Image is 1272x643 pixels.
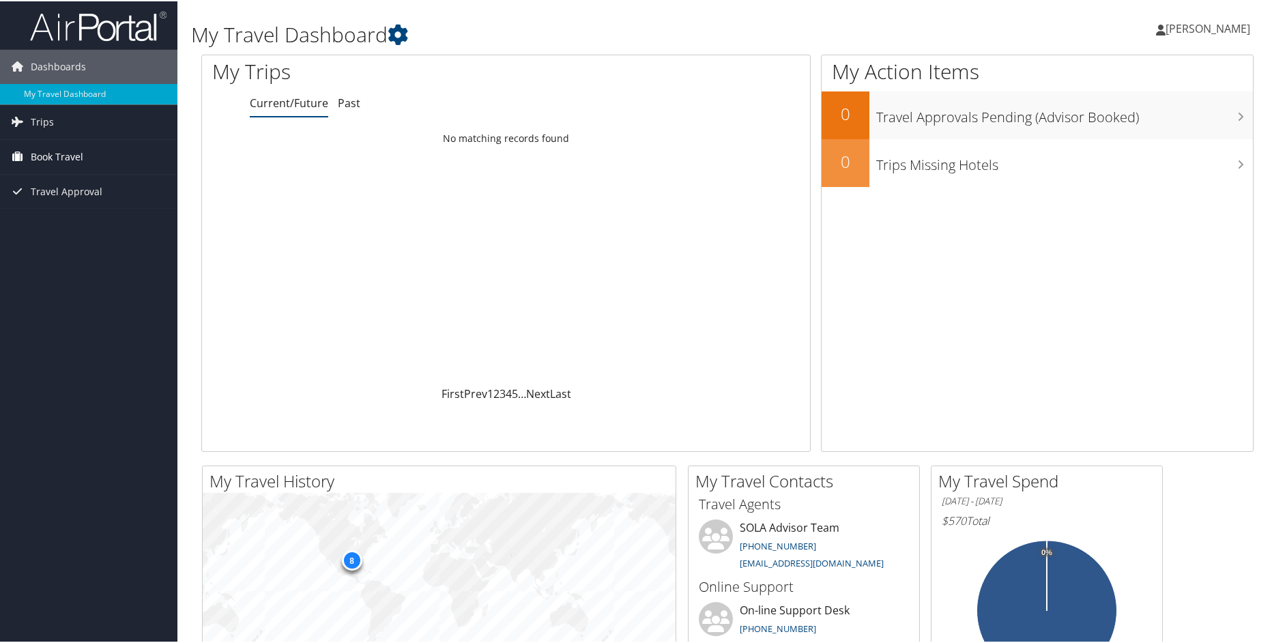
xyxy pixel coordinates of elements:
[338,94,360,109] a: Past
[942,512,966,527] span: $570
[31,104,54,138] span: Trips
[942,512,1152,527] h6: Total
[526,385,550,400] a: Next
[822,56,1253,85] h1: My Action Items
[464,385,487,400] a: Prev
[31,139,83,173] span: Book Travel
[942,494,1152,506] h6: [DATE] - [DATE]
[822,90,1253,138] a: 0Travel Approvals Pending (Advisor Booked)
[30,9,167,41] img: airportal-logo.png
[518,385,526,400] span: …
[822,149,869,172] h2: 0
[500,385,506,400] a: 3
[209,468,676,491] h2: My Travel History
[1041,547,1052,556] tspan: 0%
[506,385,512,400] a: 4
[740,621,816,633] a: [PHONE_NUMBER]
[442,385,464,400] a: First
[31,48,86,83] span: Dashboards
[191,19,906,48] h1: My Travel Dashboard
[699,576,909,595] h3: Online Support
[822,101,869,124] h2: 0
[1156,7,1264,48] a: [PERSON_NAME]
[487,385,493,400] a: 1
[202,125,810,149] td: No matching records found
[740,556,884,568] a: [EMAIL_ADDRESS][DOMAIN_NAME]
[341,549,362,569] div: 8
[31,173,102,208] span: Travel Approval
[695,468,919,491] h2: My Travel Contacts
[822,138,1253,186] a: 0Trips Missing Hotels
[1166,20,1250,35] span: [PERSON_NAME]
[876,147,1253,173] h3: Trips Missing Hotels
[938,468,1162,491] h2: My Travel Spend
[699,494,909,513] h3: Travel Agents
[740,539,816,551] a: [PHONE_NUMBER]
[250,94,328,109] a: Current/Future
[493,385,500,400] a: 2
[512,385,518,400] a: 5
[212,56,547,85] h1: My Trips
[692,518,916,574] li: SOLA Advisor Team
[876,100,1253,126] h3: Travel Approvals Pending (Advisor Booked)
[550,385,571,400] a: Last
